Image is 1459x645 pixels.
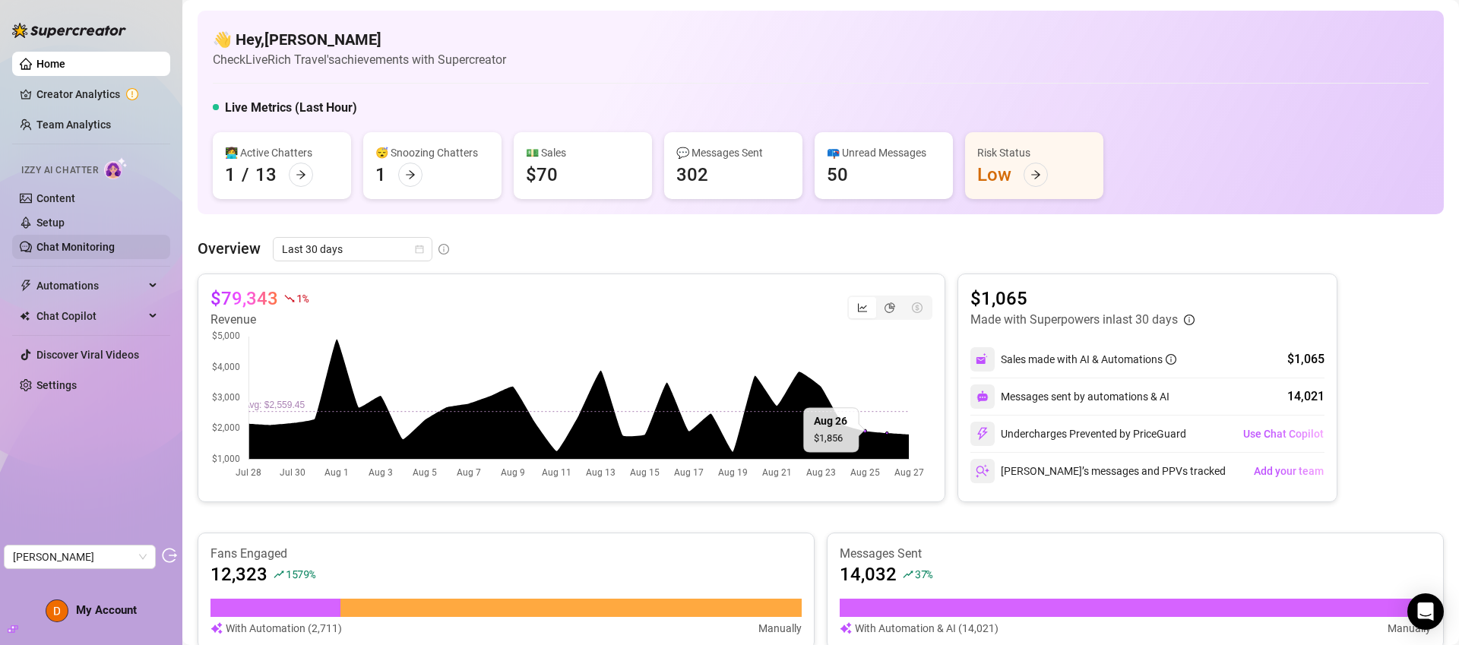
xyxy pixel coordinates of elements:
[210,562,267,587] article: 12,323
[296,291,308,305] span: 1 %
[1388,620,1431,637] article: Manually
[286,567,315,581] span: 1579 %
[970,311,1178,329] article: Made with Superpowers in last 30 days
[438,244,449,255] span: info-circle
[226,620,342,637] article: With Automation (2,711)
[676,144,790,161] div: 💬 Messages Sent
[885,302,895,313] span: pie-chart
[976,390,989,403] img: svg%3e
[827,144,941,161] div: 📪 Unread Messages
[36,192,75,204] a: Content
[970,286,1195,311] article: $1,065
[213,50,506,69] article: Check LiveRich Travel's achievements with Supercreator
[225,99,357,117] h5: Live Metrics (Last Hour)
[12,23,126,38] img: logo-BBDzfeDw.svg
[758,620,802,637] article: Manually
[36,349,139,361] a: Discover Viral Videos
[1001,351,1176,368] div: Sales made with AI & Automations
[827,163,848,187] div: 50
[210,311,308,329] article: Revenue
[840,562,897,587] article: 14,032
[1253,459,1324,483] button: Add your team
[970,459,1226,483] div: [PERSON_NAME]’s messages and PPVs tracked
[840,620,852,637] img: svg%3e
[1287,350,1324,368] div: $1,065
[1030,169,1041,180] span: arrow-right
[857,302,868,313] span: line-chart
[1407,593,1444,630] div: Open Intercom Messenger
[970,422,1186,446] div: Undercharges Prevented by PriceGuard
[76,603,137,617] span: My Account
[840,545,1431,562] article: Messages Sent
[225,144,339,161] div: 👩‍💻 Active Chatters
[903,569,913,580] span: rise
[1243,428,1324,440] span: Use Chat Copilot
[415,245,424,254] span: calendar
[36,82,158,106] a: Creator Analytics exclamation-circle
[282,238,423,261] span: Last 30 days
[36,241,115,253] a: Chat Monitoring
[36,58,65,70] a: Home
[1287,387,1324,406] div: 14,021
[1166,354,1176,365] span: info-circle
[1254,465,1324,477] span: Add your team
[104,157,128,179] img: AI Chatter
[36,379,77,391] a: Settings
[405,169,416,180] span: arrow-right
[36,273,144,298] span: Automations
[976,353,989,366] img: svg%3e
[977,144,1091,161] div: Risk Status
[1242,422,1324,446] button: Use Chat Copilot
[976,464,989,478] img: svg%3e
[375,163,386,187] div: 1
[13,545,147,568] span: David Vingiano
[20,311,30,321] img: Chat Copilot
[676,163,708,187] div: 302
[36,304,144,328] span: Chat Copilot
[198,237,261,260] article: Overview
[21,163,98,178] span: Izzy AI Chatter
[847,296,932,320] div: segmented control
[284,293,295,304] span: fall
[210,545,802,562] article: Fans Engaged
[213,29,506,50] h4: 👋 Hey, [PERSON_NAME]
[36,217,65,229] a: Setup
[46,600,68,621] img: AEdFTp6A7C3ElDHOu3CRzQbUJ9Mw1o5hggI8iOSCTKqO=s96-c
[526,163,558,187] div: $70
[855,620,999,637] article: With Automation & AI (14,021)
[976,427,989,441] img: svg%3e
[274,569,284,580] span: rise
[255,163,277,187] div: 13
[210,286,278,311] article: $79,343
[162,548,177,563] span: logout
[8,624,18,634] span: build
[912,302,923,313] span: dollar-circle
[36,119,111,131] a: Team Analytics
[375,144,489,161] div: 😴 Snoozing Chatters
[20,280,32,292] span: thunderbolt
[970,384,1169,409] div: Messages sent by automations & AI
[210,620,223,637] img: svg%3e
[1184,315,1195,325] span: info-circle
[296,169,306,180] span: arrow-right
[225,163,236,187] div: 1
[915,567,932,581] span: 37 %
[526,144,640,161] div: 💵 Sales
